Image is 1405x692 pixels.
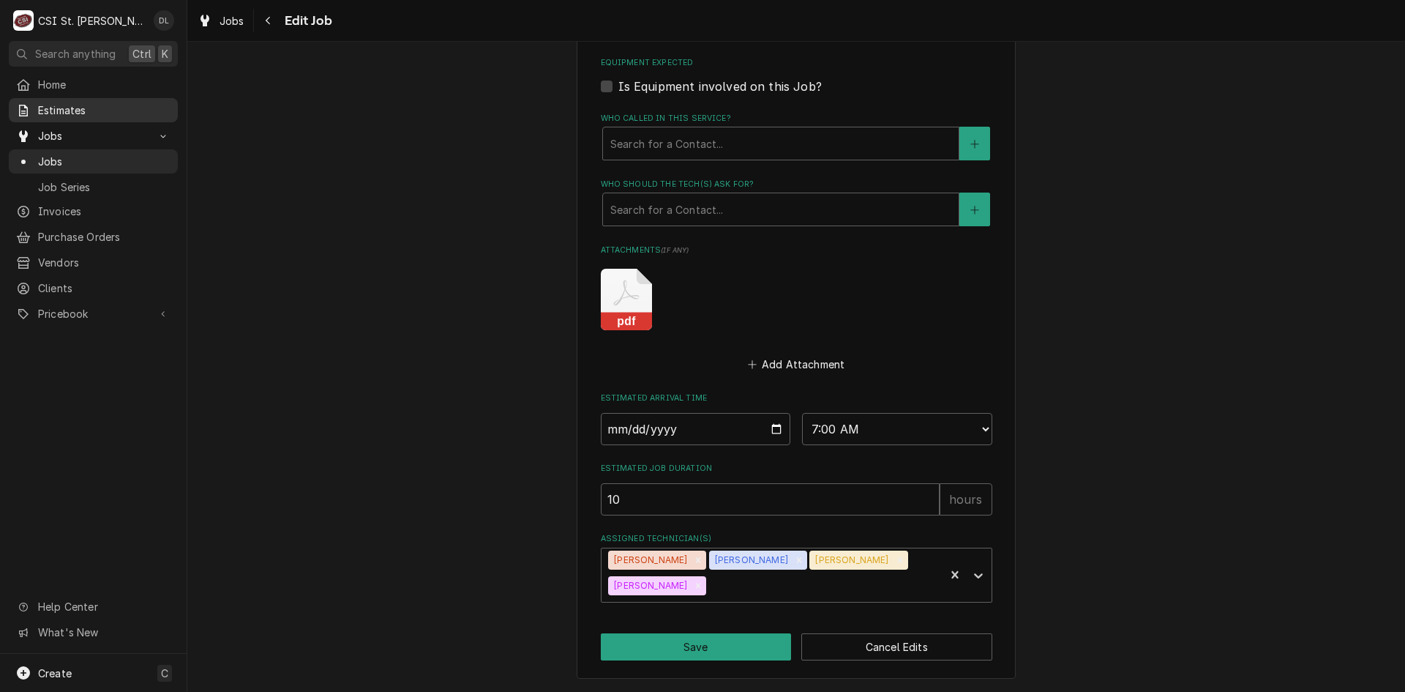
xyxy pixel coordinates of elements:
[690,551,706,570] div: Remove Jeff George
[38,103,171,118] span: Estimates
[220,13,244,29] span: Jobs
[9,620,178,644] a: Go to What's New
[601,179,992,190] label: Who should the tech(s) ask for?
[38,255,171,270] span: Vendors
[13,10,34,31] div: CSI St. Louis's Avatar
[162,46,168,62] span: K
[257,9,280,32] button: Navigate back
[601,269,652,330] button: pdf
[38,306,149,321] span: Pricebook
[154,10,174,31] div: David Lindsey's Avatar
[970,205,979,215] svg: Create New Contact
[161,666,168,681] span: C
[601,413,791,445] input: Date
[9,175,178,199] a: Job Series
[601,179,992,226] div: Who should the tech(s) ask for?
[690,576,706,595] div: Remove Trevor Johnson
[38,625,169,640] span: What's New
[801,633,992,661] button: Cancel Edits
[9,41,178,67] button: Search anythingCtrlK
[9,98,178,122] a: Estimates
[9,199,178,223] a: Invoices
[35,46,116,62] span: Search anything
[38,204,171,219] span: Invoices
[618,78,822,95] label: Is Equipment involved on this Job?
[9,276,178,300] a: Clients
[9,72,178,97] a: Home
[9,149,178,174] a: Jobs
[601,113,992,160] div: Who called in this service?
[192,9,250,33] a: Jobs
[601,57,992,94] div: Equipment Expected
[601,245,992,375] div: Attachments
[959,127,990,160] button: Create New Contact
[601,392,992,404] label: Estimated Arrival Time
[809,551,891,570] div: [PERSON_NAME]
[601,633,992,661] div: Button Group Row
[601,57,992,69] label: Equipment Expected
[970,139,979,149] svg: Create New Contact
[38,667,72,680] span: Create
[892,551,908,570] div: Remove Steve Heppermann
[601,633,992,661] div: Button Group
[709,551,791,570] div: [PERSON_NAME]
[608,576,690,595] div: [PERSON_NAME]
[38,77,171,92] span: Home
[661,246,689,254] span: ( if any )
[9,302,178,326] a: Go to Pricebook
[154,10,174,31] div: DL
[38,154,171,169] span: Jobs
[9,595,178,619] a: Go to Help Center
[9,124,178,148] a: Go to Jobs
[9,250,178,275] a: Vendors
[791,551,807,570] div: Remove Mike Barnett
[38,599,169,614] span: Help Center
[608,551,690,570] div: [PERSON_NAME]
[601,245,992,256] label: Attachments
[601,392,992,444] div: Estimated Arrival Time
[601,113,992,124] label: Who called in this service?
[38,13,146,29] div: CSI St. [PERSON_NAME]
[38,128,149,144] span: Jobs
[38,280,171,296] span: Clients
[601,463,992,475] label: Estimated Job Duration
[745,354,847,375] button: Add Attachment
[132,46,151,62] span: Ctrl
[601,533,992,603] div: Assigned Technician(s)
[959,193,990,226] button: Create New Contact
[9,225,178,249] a: Purchase Orders
[940,483,992,516] div: hours
[601,533,992,545] label: Assigned Technician(s)
[38,229,171,245] span: Purchase Orders
[601,633,792,661] button: Save
[802,413,992,445] select: Time Select
[601,463,992,515] div: Estimated Job Duration
[38,179,171,195] span: Job Series
[13,10,34,31] div: C
[280,11,332,31] span: Edit Job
